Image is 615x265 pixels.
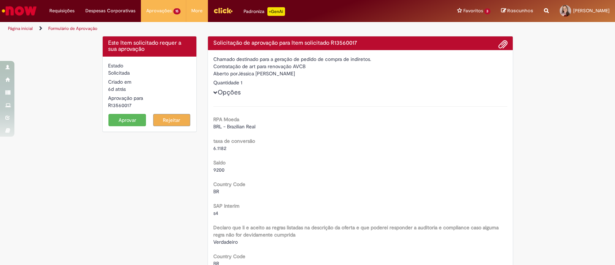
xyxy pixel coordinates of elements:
span: 9200 [213,167,224,173]
b: Declaro que li e aceito as regras listadas na descrição da oferta e que poderei responder a audit... [213,224,499,238]
a: Formulário de Aprovação [48,26,97,31]
span: More [191,7,202,14]
span: BR [213,188,219,195]
span: Despesas Corporativas [85,7,135,14]
span: 6d atrás [108,86,126,92]
span: Aprovações [146,7,172,14]
time: 23/09/2025 15:55:47 [108,86,126,92]
label: Aberto por [213,70,238,77]
b: taxa de conversão [213,138,255,144]
button: Rejeitar [153,114,191,126]
span: Rascunhos [507,7,533,14]
a: Rascunhos [501,8,533,14]
ul: Trilhas de página [5,22,405,35]
div: Contratação de art para renovação AVCB [213,63,507,70]
span: s4 [213,210,218,216]
img: ServiceNow [1,4,38,18]
span: [PERSON_NAME] [573,8,610,14]
span: Requisições [49,7,75,14]
div: Jéssica [PERSON_NAME] [213,70,507,79]
span: BRL - Brazilian Real [213,123,255,130]
h4: Solicitação de aprovação para Item solicitado R13560017 [213,40,507,47]
div: 23/09/2025 15:55:47 [108,85,191,93]
div: Quantidade 1 [213,79,507,86]
span: Verdadeiro [213,239,238,245]
div: Chamado destinado para a geração de pedido de compra de indiretos. [213,56,507,63]
span: 15 [173,8,181,14]
div: Padroniza [244,7,285,16]
label: Aprovação para [108,94,143,102]
b: RPA Moeda [213,116,239,123]
span: Favoritos [463,7,483,14]
span: 6.1182 [213,145,226,151]
b: Country Code [213,181,245,187]
label: Estado [108,62,123,69]
span: 3 [484,8,490,14]
b: Country Code [213,253,245,260]
label: Criado em [108,78,132,85]
h4: Este Item solicitado requer a sua aprovação [108,40,191,53]
div: R13560017 [108,102,191,109]
p: +GenAi [267,7,285,16]
b: Saldo [213,159,226,166]
div: Solicitada [108,69,191,76]
button: Aprovar [108,114,146,126]
b: SAP Interim [213,203,240,209]
a: Página inicial [8,26,33,31]
img: click_logo_yellow_360x200.png [213,5,233,16]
